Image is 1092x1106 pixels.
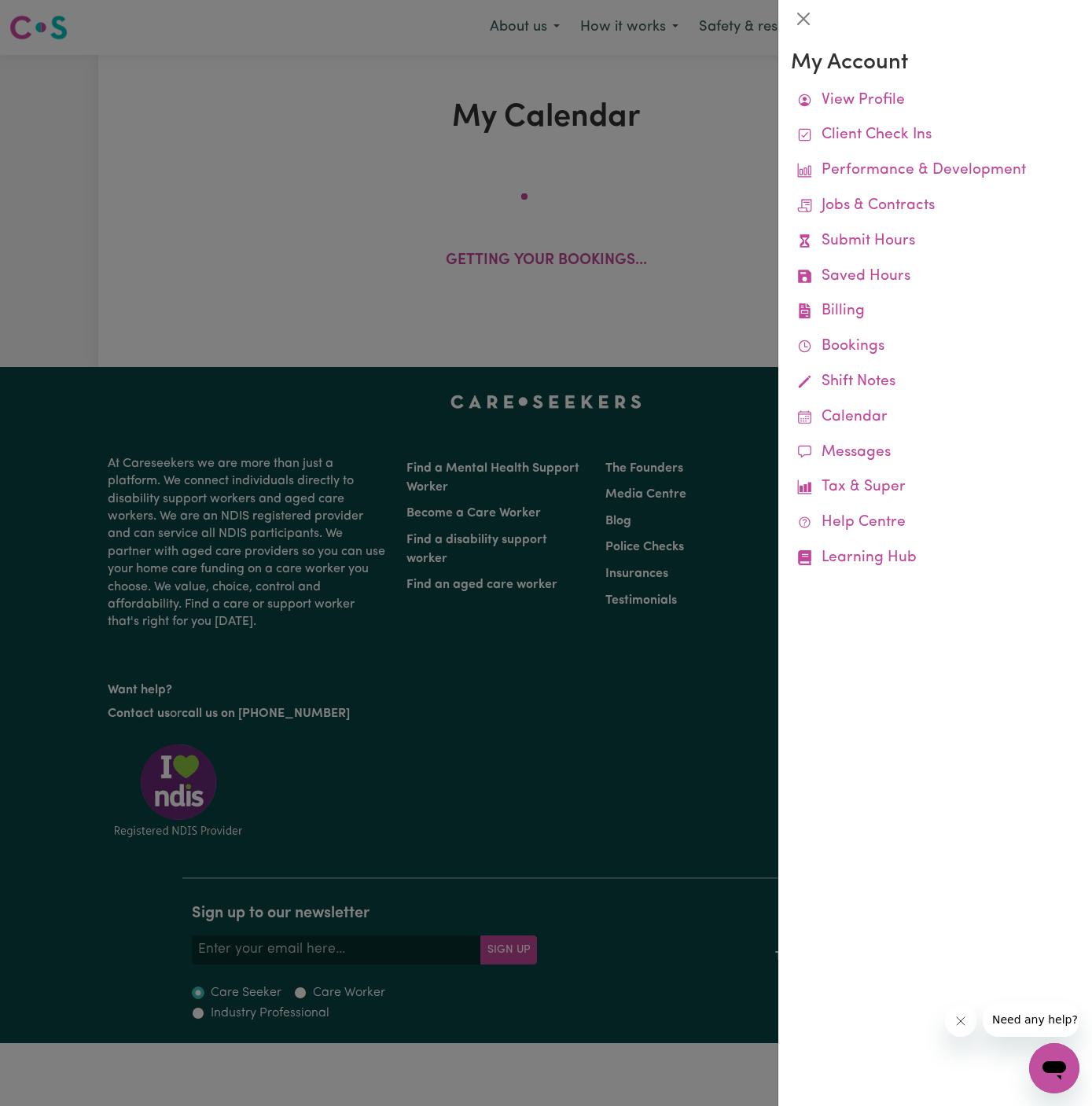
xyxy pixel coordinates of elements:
[791,224,1079,259] a: Submit Hours
[983,1002,1079,1037] iframe: Message from company
[791,329,1079,365] a: Bookings
[791,470,1079,505] a: Tax & Super
[791,365,1079,400] a: Shift Notes
[791,50,1079,77] h3: My Account
[945,1005,976,1037] iframe: Close message
[791,83,1079,119] a: View Profile
[791,118,1079,153] a: Client Check Ins
[791,541,1079,576] a: Learning Hub
[1029,1043,1079,1093] iframe: Button to launch messaging window
[791,189,1079,224] a: Jobs & Contracts
[791,505,1079,541] a: Help Centre
[791,294,1079,329] a: Billing
[791,153,1079,189] a: Performance & Development
[791,435,1079,471] a: Messages
[791,400,1079,435] a: Calendar
[791,6,816,31] button: Close
[791,259,1079,295] a: Saved Hours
